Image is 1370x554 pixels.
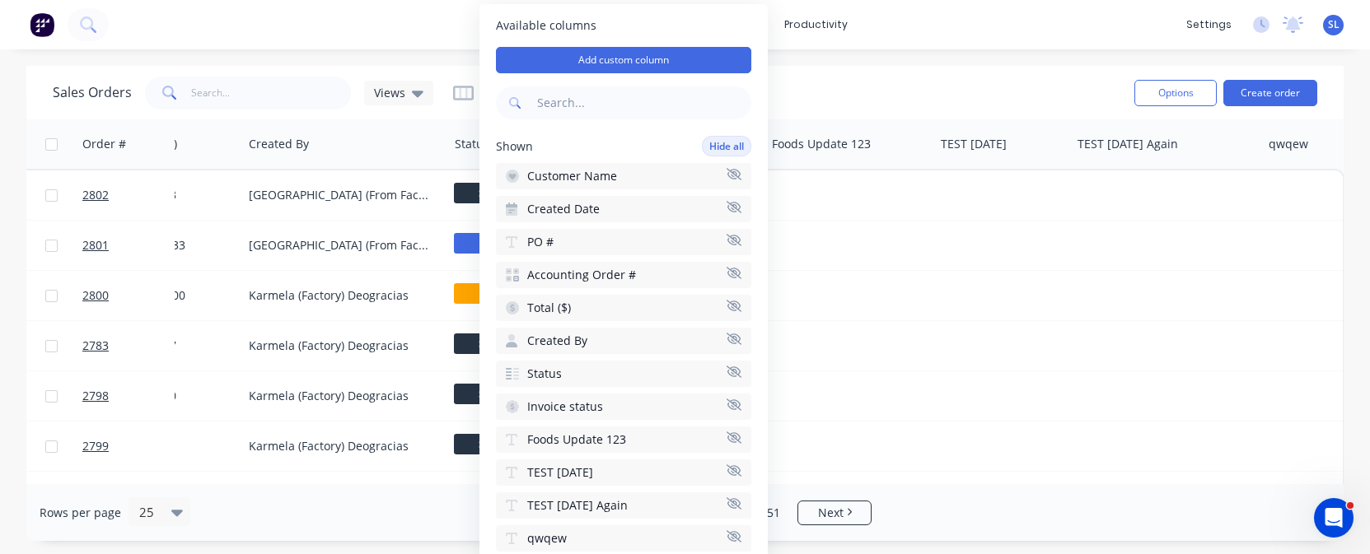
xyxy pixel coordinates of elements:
div: $220.00 [133,388,231,404]
input: Search... [534,86,751,119]
span: 2800 [82,287,109,304]
a: Page 51 [761,500,786,525]
span: 2798 [82,388,109,404]
div: Order # [82,136,126,152]
a: 2797 [82,472,181,521]
div: $987.83 [133,187,231,203]
span: Available columns [496,17,751,34]
div: productivity [776,12,856,37]
button: TEST [DATE] Again [496,492,751,519]
div: $539.57 [133,338,231,354]
button: Invoice status [496,393,751,420]
div: $4,989.33 [133,237,231,254]
span: Test [454,233,553,254]
span: Views [374,84,405,101]
div: Status [455,136,489,152]
span: Accounting Order # [527,267,636,283]
a: 2798 [82,371,181,421]
a: 2799 [82,421,181,471]
button: Customer Name [496,163,751,189]
button: qwqew [496,525,751,552]
span: PO # [527,234,554,250]
input: Search... [191,77,352,109]
div: $9.90 [133,438,231,454]
div: Karmela (Factory) Deogracias [249,287,432,304]
span: Shown [496,138,533,155]
div: Karmela (Factory) Deogracias [249,438,432,454]
span: qwqew [527,530,567,547]
span: Invoice status [527,398,603,415]
div: TEST [DATE] [941,136,1007,152]
button: Status [496,361,751,387]
span: Next [818,505,844,521]
button: Created Date [496,196,751,222]
span: Submitted [454,384,553,404]
span: 2799 [82,438,109,454]
button: PO # [496,229,751,255]
span: Customer Name [527,168,617,184]
div: $7,744.00 [133,287,231,304]
div: qwqew [1269,136,1308,152]
span: Draft [454,283,553,304]
div: settings [1178,12,1240,37]
span: 2802 [82,187,109,203]
a: 2800 [82,271,181,320]
div: Created By [249,136,309,152]
div: Karmela (Factory) Deogracias [249,338,432,354]
span: TEST [DATE] Again [527,497,628,514]
a: 2802 [82,170,181,220]
iframe: Intercom live chat [1314,498,1354,538]
button: Created By [496,328,751,354]
div: [GEOGRAPHIC_DATA] (From Factory) Loteria [249,187,432,203]
a: Next page [798,505,871,521]
span: 2783 [82,338,109,354]
button: Accounting Order # [496,262,751,288]
span: 2801 [82,237,109,254]
span: Foods Update 123 [527,431,626,448]
img: Factory [30,12,54,37]
div: [GEOGRAPHIC_DATA] (From Factory) Loteria [249,237,432,254]
div: Karmela (Factory) Deogracias [249,388,432,404]
h1: Sales Orders [53,85,132,100]
a: 2801 [82,221,181,270]
button: Hide all [702,136,751,156]
button: Options [1134,80,1217,106]
div: Foods Update 123 [772,136,871,152]
span: SL [1328,17,1340,32]
span: Created By [527,333,587,349]
button: Add custom column [496,47,751,73]
button: Create order [1223,80,1317,106]
button: Foods Update 123 [496,426,751,453]
span: Submitted [454,183,553,203]
span: Submitted [454,434,553,454]
button: Total ($) [496,295,751,321]
span: Total ($) [527,300,571,316]
div: TEST [DATE] Again [1078,136,1178,152]
span: Submitted [454,333,553,354]
a: 2783 [82,321,181,370]
button: TEST [DATE] [496,459,751,486]
span: Status [527,365,562,382]
span: Created Date [527,201,600,217]
span: Rows per page [40,505,121,521]
span: TEST [DATE] [527,464,593,481]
